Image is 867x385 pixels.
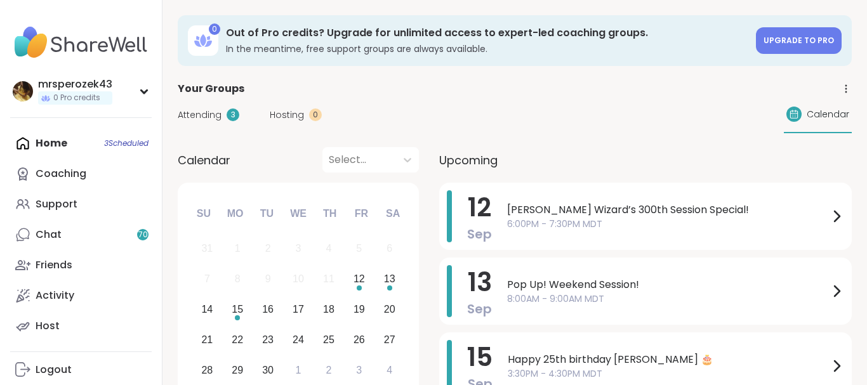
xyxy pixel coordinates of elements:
div: 28 [201,362,213,379]
div: Not available Monday, September 1st, 2025 [224,235,251,263]
div: Chat [36,228,62,242]
div: 13 [384,270,395,287]
div: Sa [379,200,407,228]
img: mrsperozek43 [13,81,33,101]
div: 8 [235,270,241,287]
div: Logout [36,363,72,377]
div: Choose Saturday, September 20th, 2025 [376,296,403,323]
span: Happy 25th birthday [PERSON_NAME] 🎂 [508,352,829,367]
div: 4 [387,362,392,379]
div: Not available Thursday, September 11th, 2025 [315,266,343,293]
span: 8:00AM - 9:00AM MDT [507,292,829,306]
div: 31 [201,240,213,257]
img: ShareWell Nav Logo [10,20,152,65]
div: Support [36,197,77,211]
div: 24 [293,331,304,348]
div: Friends [36,258,72,272]
div: Not available Sunday, August 31st, 2025 [194,235,221,263]
div: Choose Saturday, October 4th, 2025 [376,356,403,384]
div: 16 [262,301,274,318]
div: Choose Thursday, October 2nd, 2025 [315,356,343,384]
span: Calendar [178,152,230,169]
div: 19 [354,301,365,318]
div: Choose Tuesday, September 16th, 2025 [255,296,282,323]
a: Host [10,311,152,341]
div: Choose Wednesday, October 1st, 2025 [285,356,312,384]
div: 1 [235,240,241,257]
div: 1 [296,362,301,379]
a: Activity [10,280,152,311]
h3: Out of Pro credits? Upgrade for unlimited access to expert-led coaching groups. [226,26,748,40]
div: 12 [354,270,365,287]
div: 27 [384,331,395,348]
div: Tu [253,200,281,228]
div: Not available Saturday, September 6th, 2025 [376,235,403,263]
div: 23 [262,331,274,348]
span: 3:30PM - 4:30PM MDT [508,367,829,381]
div: mrsperozek43 [38,77,112,91]
a: Upgrade to Pro [756,27,842,54]
span: Attending [178,108,222,122]
div: Host [36,319,60,333]
div: Not available Tuesday, September 9th, 2025 [255,266,282,293]
div: 26 [354,331,365,348]
div: Choose Thursday, September 18th, 2025 [315,296,343,323]
span: Calendar [807,108,849,121]
span: Pop Up! Weekend Session! [507,277,829,292]
div: 0 [209,23,220,35]
span: 13 [468,264,492,300]
span: Hosting [270,108,304,122]
span: Upcoming [439,152,498,169]
div: 25 [323,331,334,348]
div: 22 [232,331,243,348]
div: Choose Friday, September 12th, 2025 [345,266,373,293]
div: 0 [309,108,322,121]
div: Not available Tuesday, September 2nd, 2025 [255,235,282,263]
div: Fr [347,200,375,228]
div: 5 [356,240,362,257]
div: Choose Tuesday, September 23rd, 2025 [255,326,282,353]
span: [PERSON_NAME] Wizard’s 300th Session Special! [507,202,829,218]
span: Upgrade to Pro [764,35,834,46]
div: 15 [232,301,243,318]
div: Choose Monday, September 15th, 2025 [224,296,251,323]
div: Mo [221,200,249,228]
div: Choose Monday, September 22nd, 2025 [224,326,251,353]
span: 6:00PM - 7:30PM MDT [507,218,829,231]
div: Not available Thursday, September 4th, 2025 [315,235,343,263]
div: 7 [204,270,210,287]
div: Choose Sunday, September 14th, 2025 [194,296,221,323]
div: Not available Monday, September 8th, 2025 [224,266,251,293]
div: 11 [323,270,334,287]
div: Not available Sunday, September 7th, 2025 [194,266,221,293]
span: Sep [467,300,492,318]
div: month 2025-09 [192,233,404,385]
div: Coaching [36,167,86,181]
div: Choose Friday, September 19th, 2025 [345,296,373,323]
div: Choose Sunday, September 28th, 2025 [194,356,221,384]
a: Support [10,189,152,219]
div: 3 [296,240,301,257]
div: 3 [356,362,362,379]
div: 14 [201,301,213,318]
div: 6 [387,240,392,257]
div: 4 [326,240,331,257]
div: Choose Wednesday, September 17th, 2025 [285,296,312,323]
div: Choose Wednesday, September 24th, 2025 [285,326,312,353]
div: 30 [262,362,274,379]
span: 15 [467,339,493,375]
div: Choose Saturday, September 13th, 2025 [376,266,403,293]
span: Your Groups [178,81,244,96]
div: Not available Wednesday, September 3rd, 2025 [285,235,312,263]
div: Choose Thursday, September 25th, 2025 [315,326,343,353]
div: 17 [293,301,304,318]
span: 12 [468,190,491,225]
div: 21 [201,331,213,348]
div: 29 [232,362,243,379]
a: Friends [10,250,152,280]
div: Choose Tuesday, September 30th, 2025 [255,356,282,384]
div: We [284,200,312,228]
div: Choose Monday, September 29th, 2025 [224,356,251,384]
a: Coaching [10,159,152,189]
div: Th [316,200,344,228]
